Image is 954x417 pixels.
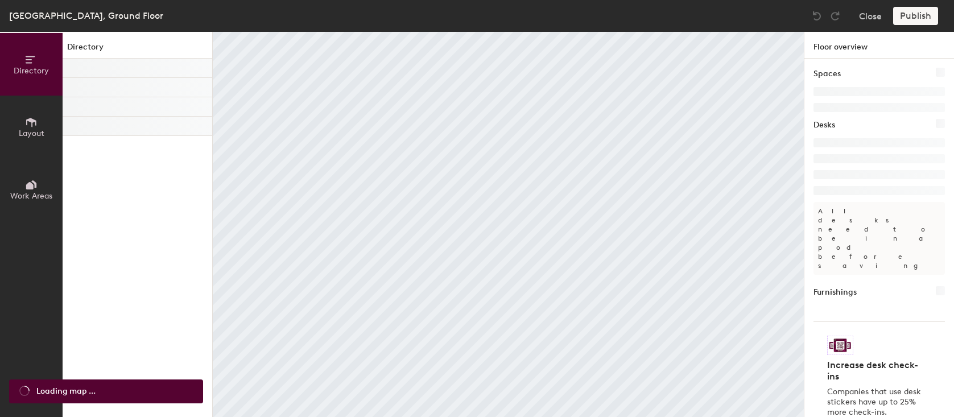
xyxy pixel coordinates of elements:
h4: Increase desk check-ins [827,360,924,382]
h1: Desks [813,119,835,131]
img: Sticker logo [827,336,853,355]
span: Directory [14,66,49,76]
h1: Floor overview [804,32,954,59]
button: Close [859,7,882,25]
p: All desks need to be in a pod before saving [813,202,945,275]
img: Redo [829,10,841,22]
h1: Spaces [813,68,841,80]
div: [GEOGRAPHIC_DATA], Ground Floor [9,9,163,23]
span: Layout [19,129,44,138]
h1: Furnishings [813,286,857,299]
span: Loading map ... [36,385,96,398]
img: Undo [811,10,823,22]
canvas: Map [213,32,804,417]
span: Work Areas [10,191,52,201]
h1: Directory [63,41,212,59]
